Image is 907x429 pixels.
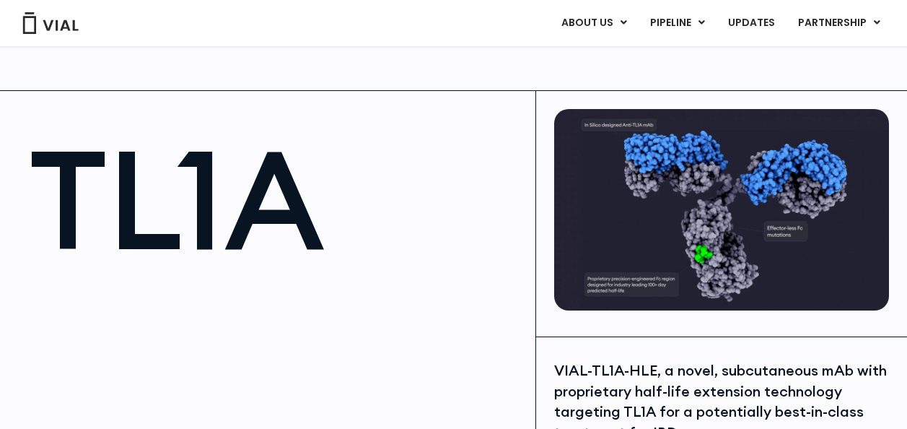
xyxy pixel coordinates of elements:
[22,12,79,34] img: Vial Logo
[554,109,889,311] img: TL1A antibody diagram.
[29,131,521,268] h1: TL1A
[717,11,786,35] a: UPDATES
[639,11,716,35] a: PIPELINEMenu Toggle
[786,11,892,35] a: PARTNERSHIPMenu Toggle
[550,11,638,35] a: ABOUT USMenu Toggle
